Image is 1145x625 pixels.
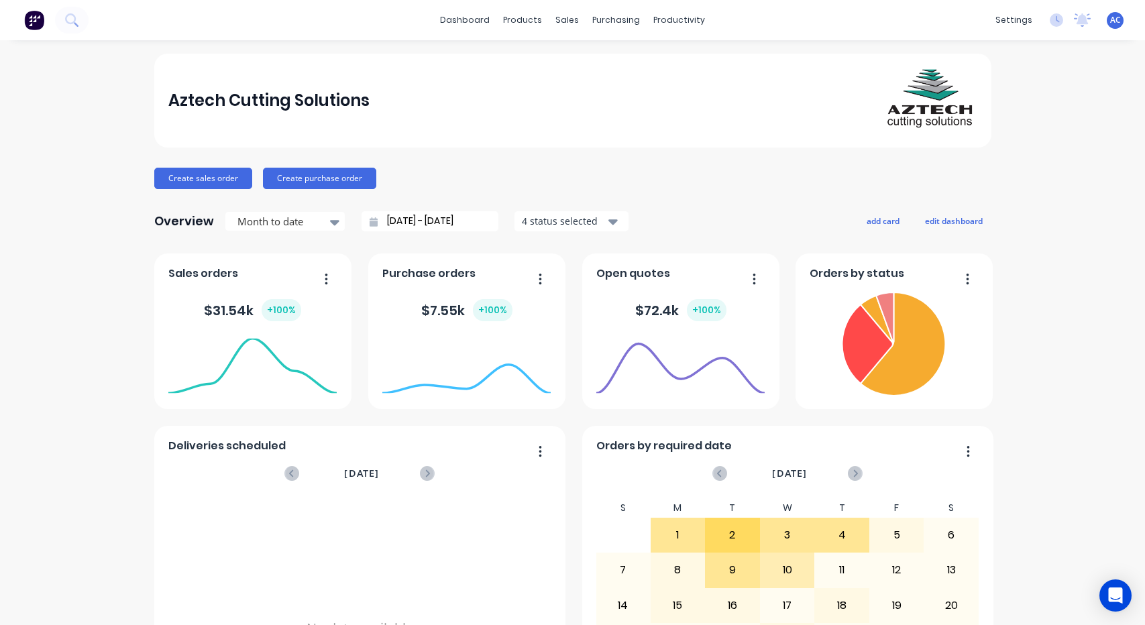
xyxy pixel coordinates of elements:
[168,438,286,454] span: Deliveries scheduled
[810,266,904,282] span: Orders by status
[24,10,44,30] img: Factory
[496,10,549,30] div: products
[858,212,908,229] button: add card
[1110,14,1121,26] span: AC
[168,87,370,114] div: Aztech Cutting Solutions
[761,589,814,622] div: 17
[924,518,978,552] div: 6
[687,299,726,321] div: + 100 %
[706,589,759,622] div: 16
[596,589,650,622] div: 14
[204,299,301,321] div: $ 31.54k
[761,518,814,552] div: 3
[168,266,238,282] span: Sales orders
[421,299,512,321] div: $ 7.55k
[651,498,706,518] div: M
[772,466,807,481] span: [DATE]
[706,553,759,587] div: 9
[760,498,815,518] div: W
[596,553,650,587] div: 7
[869,498,924,518] div: F
[433,10,496,30] a: dashboard
[549,10,586,30] div: sales
[262,299,301,321] div: + 100 %
[870,518,924,552] div: 5
[651,589,705,622] div: 15
[154,208,214,235] div: Overview
[870,589,924,622] div: 19
[651,553,705,587] div: 8
[924,553,978,587] div: 13
[989,10,1039,30] div: settings
[883,54,977,148] img: Aztech Cutting Solutions
[596,266,670,282] span: Open quotes
[815,589,869,622] div: 18
[382,266,476,282] span: Purchase orders
[647,10,712,30] div: productivity
[705,498,760,518] div: T
[473,299,512,321] div: + 100 %
[586,10,647,30] div: purchasing
[924,498,979,518] div: S
[635,299,726,321] div: $ 72.4k
[706,518,759,552] div: 2
[870,553,924,587] div: 12
[1099,579,1132,612] div: Open Intercom Messenger
[916,212,991,229] button: edit dashboard
[596,498,651,518] div: S
[514,211,629,231] button: 4 status selected
[924,589,978,622] div: 20
[815,553,869,587] div: 11
[522,214,606,228] div: 4 status selected
[815,518,869,552] div: 4
[814,498,869,518] div: T
[761,553,814,587] div: 10
[263,168,376,189] button: Create purchase order
[344,466,379,481] span: [DATE]
[651,518,705,552] div: 1
[154,168,252,189] button: Create sales order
